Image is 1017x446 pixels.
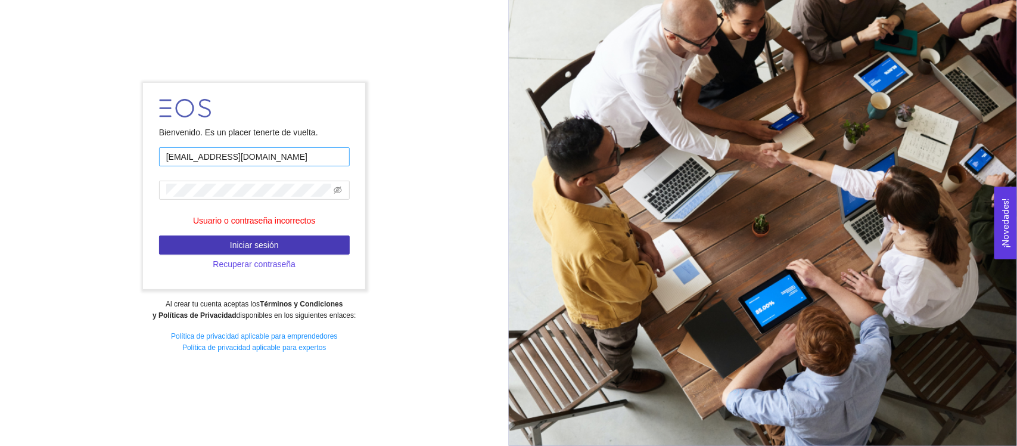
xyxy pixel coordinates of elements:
[159,255,350,274] button: Recuperar contraseña
[230,239,279,252] span: Iniciar sesión
[159,236,350,255] button: Iniciar sesión
[182,343,326,352] a: Política de privacidad aplicable para expertos
[159,126,350,139] div: Bienvenido. Es un placer tenerte de vuelta.
[994,187,1017,259] button: Open Feedback Widget
[159,147,350,166] input: Correo electrónico
[159,99,211,117] img: LOGO
[159,214,350,227] p: Usuario o contraseña incorrectos
[159,259,350,269] a: Recuperar contraseña
[8,299,500,321] div: Al crear tu cuenta aceptas los disponibles en los siguientes enlaces:
[213,258,296,271] span: Recuperar contraseña
[334,186,342,194] span: eye-invisible
[171,332,338,340] a: Política de privacidad aplicable para emprendedores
